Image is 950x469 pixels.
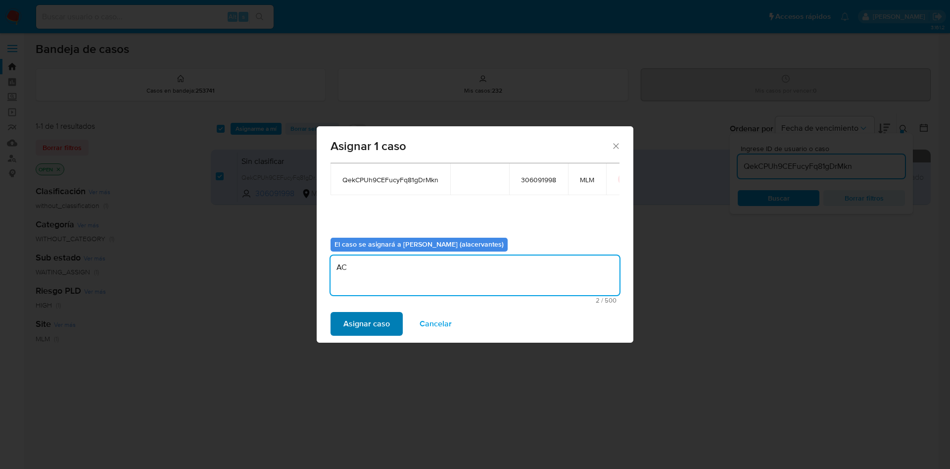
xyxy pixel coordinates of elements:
span: MLM [580,175,594,184]
span: QekCPUh9CEFucyFq81gDrMkn [342,175,438,184]
span: Cancelar [420,313,452,335]
button: Cerrar ventana [611,141,620,150]
span: Asignar 1 caso [331,140,611,152]
span: Asignar caso [343,313,390,335]
button: icon-button [618,173,630,185]
button: Asignar caso [331,312,403,336]
textarea: AC [331,256,619,295]
b: El caso se asignará a [PERSON_NAME] (alacervantes) [334,239,504,249]
div: assign-modal [317,126,633,343]
button: Cancelar [407,312,465,336]
span: 306091998 [521,175,556,184]
span: Máximo 500 caracteres [333,297,617,304]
